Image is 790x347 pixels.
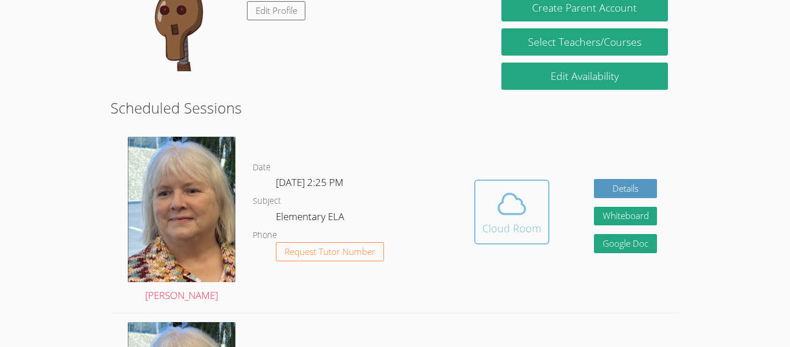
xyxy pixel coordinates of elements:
[482,220,541,236] div: Cloud Room
[247,1,306,20] a: Edit Profile
[276,209,346,228] dd: Elementary ELA
[110,97,680,119] h2: Scheduled Sessions
[501,63,668,90] a: Edit Availability
[474,180,549,244] button: Cloud Room
[253,160,271,175] dt: Date
[128,137,235,282] img: Screen%20Shot%202022-10-08%20at%202.27.06%20PM.png
[276,242,384,261] button: Request Tutor Number
[128,137,235,304] a: [PERSON_NAME]
[594,207,658,226] button: Whiteboard
[594,179,658,198] a: Details
[285,247,375,256] span: Request Tutor Number
[501,28,668,56] a: Select Teachers/Courses
[253,194,281,209] dt: Subject
[276,176,344,189] span: [DATE] 2:25 PM
[594,234,658,253] a: Google Doc
[253,228,277,243] dt: Phone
